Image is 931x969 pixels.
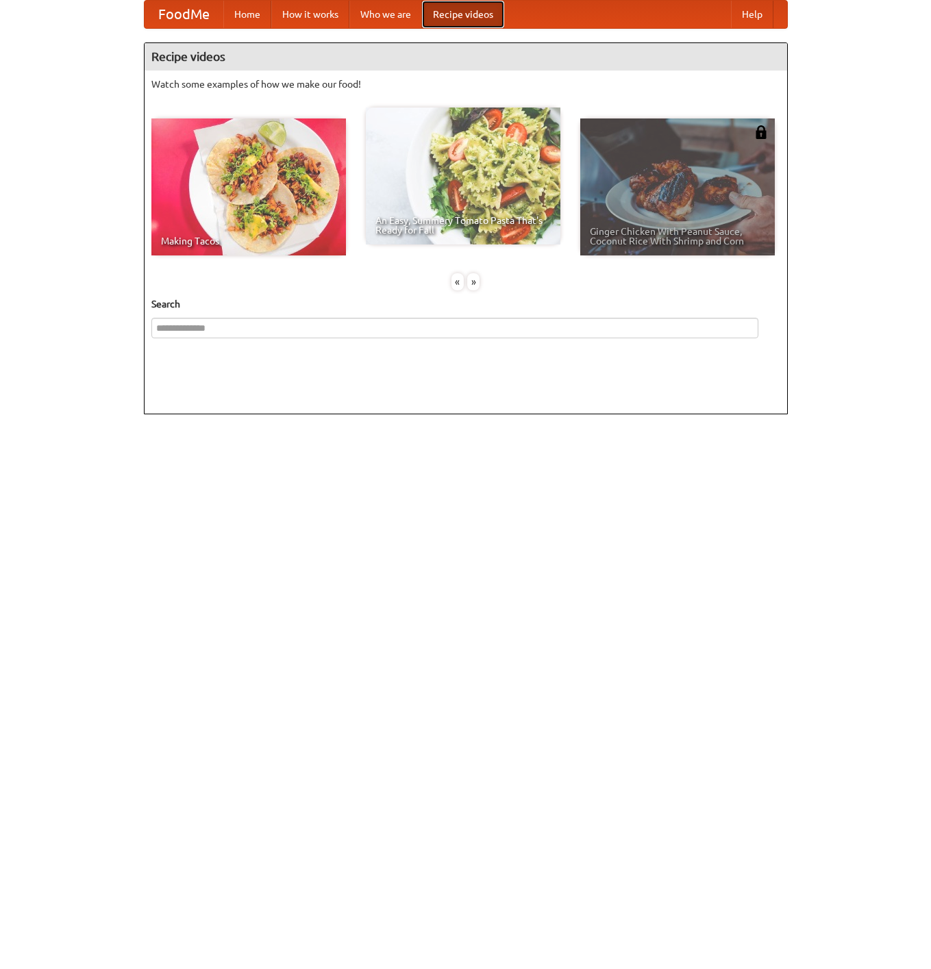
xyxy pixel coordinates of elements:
a: Help [731,1,773,28]
p: Watch some examples of how we make our food! [151,77,780,91]
a: Who we are [349,1,422,28]
h5: Search [151,297,780,311]
span: An Easy, Summery Tomato Pasta That's Ready for Fall [375,216,551,235]
a: An Easy, Summery Tomato Pasta That's Ready for Fall [366,108,560,244]
a: How it works [271,1,349,28]
span: Making Tacos [161,236,336,246]
a: Recipe videos [422,1,504,28]
div: « [451,273,464,290]
a: FoodMe [145,1,223,28]
h4: Recipe videos [145,43,787,71]
div: » [467,273,480,290]
a: Home [223,1,271,28]
img: 483408.png [754,125,768,139]
a: Making Tacos [151,118,346,255]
